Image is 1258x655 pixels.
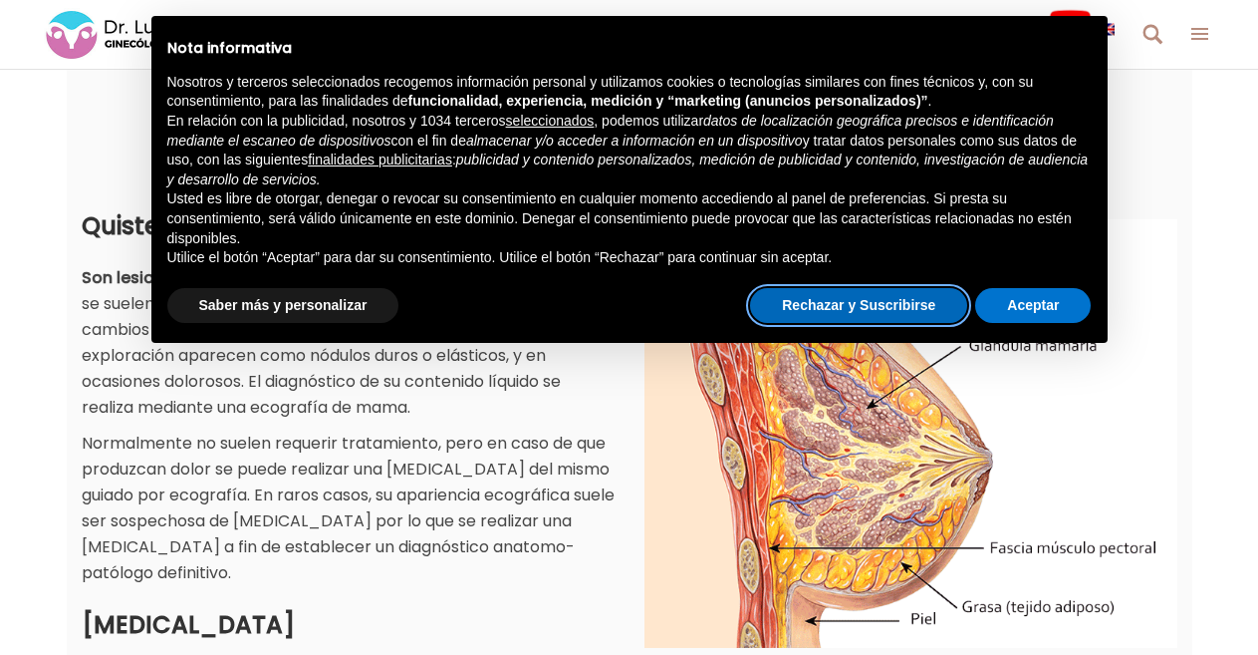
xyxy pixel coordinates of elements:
h2: ¿Cuáles pueden ser las causas del [MEDICAL_DATA] de mama? [82,126,1177,156]
button: Aceptar [975,288,1091,324]
strong: [MEDICAL_DATA] [82,608,295,641]
em: publicidad y contenido personalizados, medición de publicidad y contenido, investigación de audie... [167,152,1089,187]
p: Nosotros y terceros seleccionados recogemos información personal y utilizamos cookies o tecnologí... [167,73,1092,112]
strong: funcionalidad, experiencia, medición y “marketing (anuncios personalizados)” [408,93,928,109]
em: datos de localización geográfica precisos e identificación mediante el escaneo de dispositivos [167,113,1054,149]
p: Usted es libre de otorgar, denegar o revocar su consentimiento en cualquier momento accediendo al... [167,189,1092,248]
h2: Nota informativa [167,40,1092,57]
button: finalidades publicitarias [308,151,452,170]
button: seleccionados [506,112,595,132]
button: Rechazar y Suscribirse [750,288,967,324]
strong: Quistes de mama [82,209,300,242]
p: Normalmente no suelen requerir tratamiento, pero en caso de que produzcan dolor se puede realizar... [82,431,615,586]
strong: Son lesiones de contenido líquido [82,266,356,289]
p: Utilice el botón “Aceptar” para dar su consentimiento. Utilice el botón “Rechazar” para continuar... [167,248,1092,268]
p: En relación con la publicidad, nosotros y 1034 terceros , podemos utilizar con el fin de y tratar... [167,112,1092,189]
p: , móviles, bien delimitadas y que se suelen presentar . Con frecuencia sufren cambios de tamaño e... [82,265,615,421]
em: almacenar y/o acceder a información en un dispositivo [466,133,803,149]
img: Nódulo de Mama Seno [644,219,1177,648]
button: Saber más y personalizar [167,288,399,324]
